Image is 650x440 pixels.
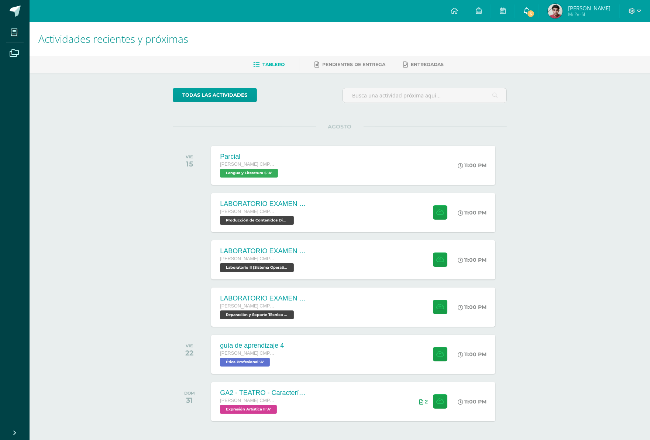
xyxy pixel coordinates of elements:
a: Entregadas [403,59,444,71]
span: 3 [527,10,535,18]
div: 11:00 PM [458,304,486,310]
input: Busca una actividad próxima aquí... [343,88,506,103]
span: Ética Profesional 'A' [220,358,270,367]
span: Lengua y Literatura 5 'A' [220,169,278,178]
div: Archivos entregados [419,399,428,405]
div: 11:00 PM [458,257,486,263]
div: LABORATORIO EXAMEN DE UNIDAD [220,295,309,302]
span: [PERSON_NAME] CMP Bachillerato en CCLL con Orientación en Computación [220,256,275,261]
span: Reparación y Soporte Técnico CISCO 'A' [220,310,294,319]
span: Entregadas [411,62,444,67]
div: 22 [185,348,193,357]
div: DOM [184,391,195,396]
div: VIE [186,154,193,159]
span: [PERSON_NAME] CMP Bachillerato en CCLL con Orientación en Computación [220,209,275,214]
span: [PERSON_NAME] CMP Bachillerato en CCLL con Orientación en Computación [220,303,275,309]
div: 31 [184,396,195,405]
span: AGOSTO [316,123,364,130]
span: Laboratorio II (Sistema Operativo Macintoch) 'A' [220,263,294,272]
span: [PERSON_NAME] CMP Bachillerato en CCLL con Orientación en Computación [220,351,275,356]
div: LABORATORIO EXAMEN DE UNIDAD [220,200,309,208]
img: c6ddeb8a0f1046f05ba56617d35fcd8e.png [548,4,563,18]
div: Parcial [220,153,280,161]
span: Actividades recientes y próximas [38,32,188,46]
div: GA2 - TEATRO - Características y elementos del teatro [220,389,309,397]
span: Expresión Artística II 'A' [220,405,277,414]
span: [PERSON_NAME] CMP Bachillerato en CCLL con Orientación en Computación [220,398,275,403]
a: Tablero [254,59,285,71]
div: 15 [186,159,193,168]
div: 11:00 PM [458,209,486,216]
div: 11:00 PM [458,351,486,358]
a: todas las Actividades [173,88,257,102]
span: Producción de Contenidos Digitales 'A' [220,216,294,225]
span: Pendientes de entrega [323,62,386,67]
div: VIE [185,343,193,348]
span: [PERSON_NAME] CMP Bachillerato en CCLL con Orientación en Computación [220,162,275,167]
span: Mi Perfil [568,11,611,17]
div: guía de aprendizaje 4 [220,342,284,350]
div: 11:00 PM [458,162,486,169]
span: [PERSON_NAME] [568,4,611,12]
div: 11:00 PM [458,398,486,405]
span: Tablero [263,62,285,67]
a: Pendientes de entrega [315,59,386,71]
span: 2 [425,399,428,405]
div: LABORATORIO EXAMEN DE UNIDAD [220,247,309,255]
